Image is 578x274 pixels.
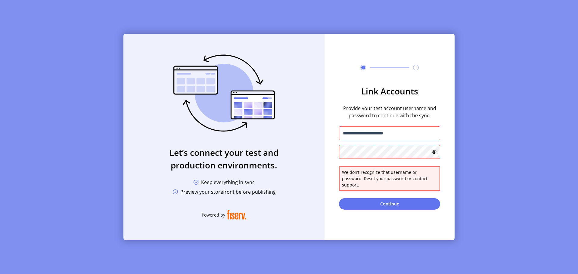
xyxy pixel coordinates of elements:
span: Preview your storefront before publishing [180,188,276,195]
span: Powered by [202,212,225,218]
img: sync-banner.svg [173,54,275,132]
button: Continue [339,198,440,210]
h3: Link Accounts [339,85,440,97]
h3: Let’s connect your test and production environments. [123,146,325,171]
span: Provide your test account username and password to continue with the sync. [339,105,440,119]
span: Keep everything in sync [201,179,255,186]
span: We don’t recognize that username or password. Reset your password or contact support. [342,169,437,188]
